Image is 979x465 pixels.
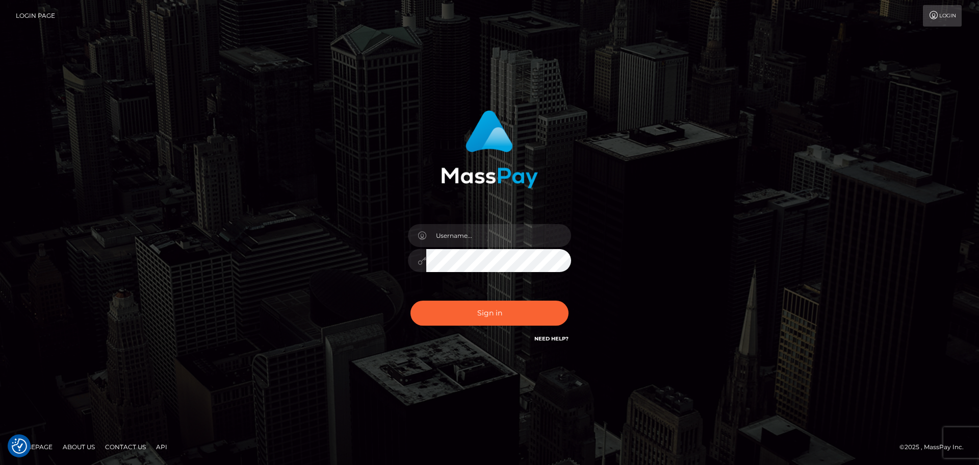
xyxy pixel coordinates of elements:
[12,438,27,454] button: Consent Preferences
[59,439,99,455] a: About Us
[410,301,569,326] button: Sign in
[426,224,571,247] input: Username...
[12,438,27,454] img: Revisit consent button
[923,5,962,27] a: Login
[899,442,971,453] div: © 2025 , MassPay Inc.
[101,439,150,455] a: Contact Us
[11,439,57,455] a: Homepage
[152,439,171,455] a: API
[534,335,569,342] a: Need Help?
[441,110,538,188] img: MassPay Login
[16,5,55,27] a: Login Page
